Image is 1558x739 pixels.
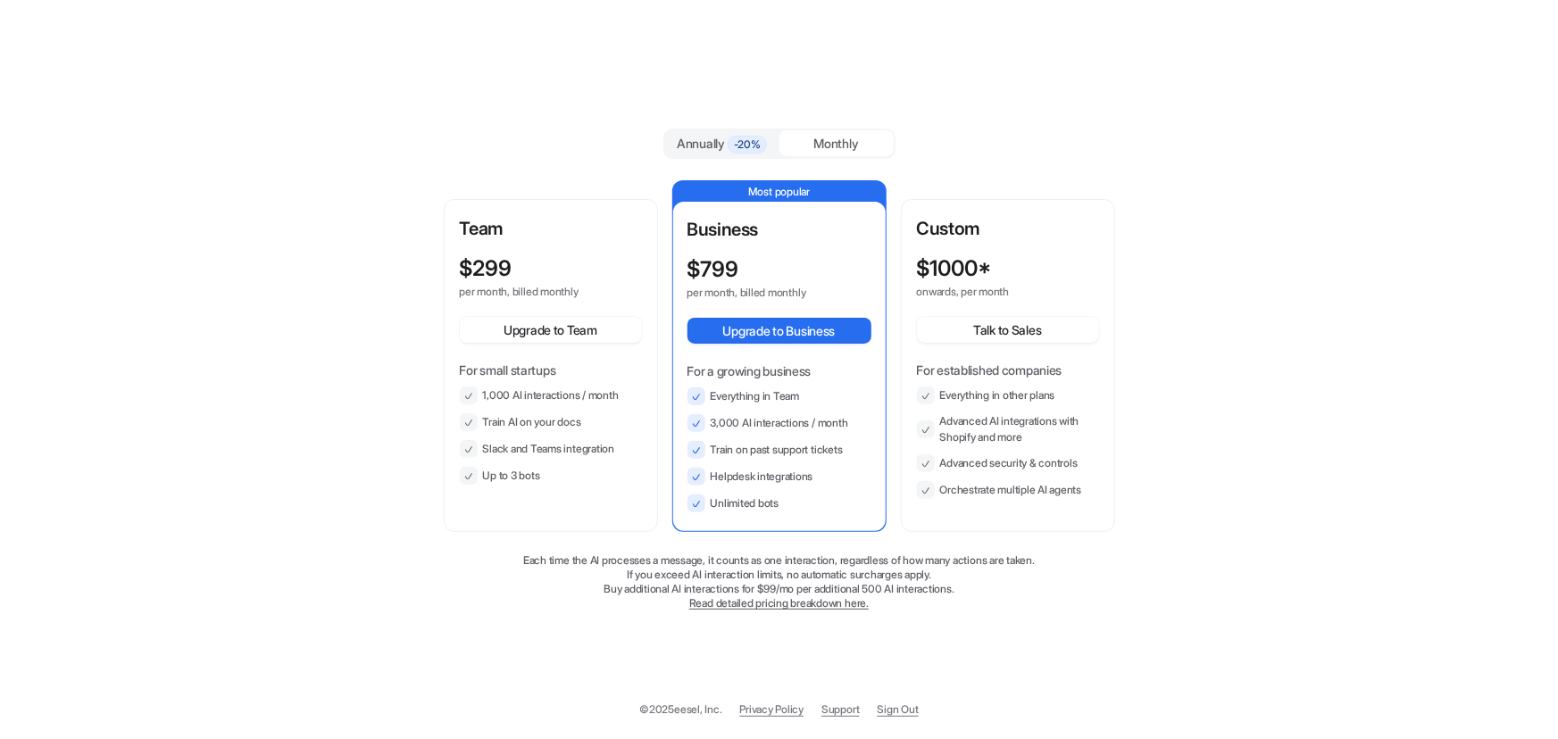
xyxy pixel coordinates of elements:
[460,285,610,299] p: per month, billed monthly
[687,257,739,282] p: $ 799
[444,582,1115,596] p: Buy additional AI interactions for $99/mo per additional 500 AI interactions.
[687,216,871,243] p: Business
[460,467,642,485] li: Up to 3 bots
[917,454,1099,472] li: Advanced security & controls
[460,413,642,431] li: Train AI on your docs
[917,317,1099,343] button: Talk to Sales
[687,441,871,459] li: Train on past support tickets
[444,553,1115,568] p: Each time the AI processes a message, it counts as one interaction, regardless of how many action...
[460,215,642,242] p: Team
[878,702,919,718] a: Sign Out
[687,387,871,405] li: Everything in Team
[917,256,992,281] p: $ 1000*
[687,468,871,486] li: Helpdesk integrations
[687,494,871,512] li: Unlimited bots
[673,181,886,203] p: Most popular
[687,361,871,380] p: For a growing business
[917,413,1099,445] li: Advanced AI integrations with Shopify and more
[460,256,512,281] p: $ 299
[689,596,869,610] a: Read detailed pricing breakdown here.
[687,286,839,300] p: per month, billed monthly
[460,361,642,379] p: For small startups
[821,702,859,718] span: Support
[779,130,894,156] div: Monthly
[917,215,1099,242] p: Custom
[917,285,1067,299] p: onwards, per month
[460,440,642,458] li: Slack and Teams integration
[728,136,767,154] span: -20%
[444,568,1115,582] p: If you exceed AI interaction limits, no automatic surcharges apply.
[687,318,871,344] button: Upgrade to Business
[639,702,721,718] p: © 2025 eesel, Inc.
[740,702,804,718] a: Privacy Policy
[687,414,871,432] li: 3,000 AI interactions / month
[917,361,1099,379] p: For established companies
[672,134,772,154] div: Annually
[917,386,1099,404] li: Everything in other plans
[460,317,642,343] button: Upgrade to Team
[917,481,1099,499] li: Orchestrate multiple AI agents
[460,386,642,404] li: 1,000 AI interactions / month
